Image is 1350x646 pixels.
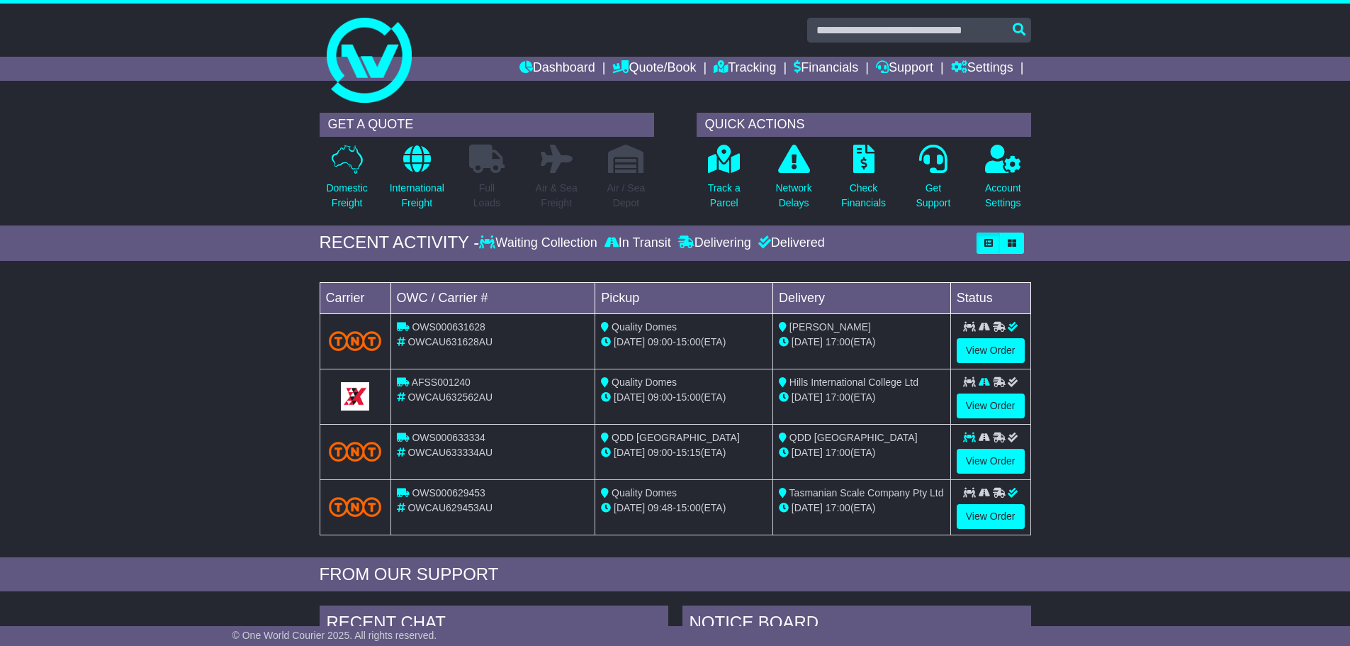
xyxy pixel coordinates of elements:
span: [DATE] [792,391,823,403]
span: [DATE] [614,336,645,347]
div: GET A QUOTE [320,113,654,137]
a: NetworkDelays [775,144,812,218]
span: 09:48 [648,502,673,513]
a: Track aParcel [707,144,741,218]
span: OWS000629453 [412,487,485,499]
span: 15:15 [676,447,701,458]
p: International Freight [390,181,444,211]
span: OWS000633334 [412,432,485,443]
img: TNT_Domestic.png [329,497,382,516]
span: 17:00 [826,336,850,347]
div: Delivered [755,235,825,251]
span: [DATE] [614,447,645,458]
a: Quote/Book [612,57,696,81]
span: Quality Domes [612,377,677,388]
span: 17:00 [826,391,850,403]
td: Pickup [595,282,773,313]
td: Delivery [772,282,950,313]
span: QDD [GEOGRAPHIC_DATA] [612,432,740,443]
a: View Order [957,449,1025,474]
a: GetSupport [915,144,951,218]
p: Get Support [916,181,950,211]
span: 15:00 [676,391,701,403]
span: 09:00 [648,391,673,403]
span: Quality Domes [612,487,677,499]
p: Air / Sea Depot [607,181,646,211]
div: RECENT ACTIVITY - [320,233,480,253]
span: Quality Domes [612,321,677,333]
div: - (ETA) [601,335,767,350]
a: Tracking [714,57,776,81]
a: Settings [951,57,1013,81]
img: TNT_Domestic.png [329,331,382,350]
span: AFSS001240 [412,377,471,388]
span: OWCAU632562AU [407,391,493,403]
img: TNT_Domestic.png [329,442,382,461]
div: RECENT CHAT [320,606,668,644]
span: [PERSON_NAME] [789,321,871,333]
div: In Transit [601,235,675,251]
p: Account Settings [985,181,1021,211]
span: 09:00 [648,336,673,347]
p: Track a Parcel [708,181,741,211]
a: View Order [957,504,1025,529]
div: (ETA) [779,390,945,405]
a: Financials [794,57,858,81]
span: Tasmanian Scale Company Pty Ltd [789,487,944,499]
p: Check Financials [841,181,886,211]
div: - (ETA) [601,501,767,516]
a: AccountSettings [984,144,1022,218]
div: Waiting Collection [479,235,600,251]
a: View Order [957,338,1025,363]
div: - (ETA) [601,390,767,405]
span: OWS000631628 [412,321,485,333]
span: [DATE] [792,447,823,458]
img: GetCarrierServiceLogo [341,382,369,411]
div: (ETA) [779,335,945,350]
td: Carrier [320,282,390,313]
a: CheckFinancials [840,144,887,218]
a: Dashboard [519,57,595,81]
td: OWC / Carrier # [390,282,595,313]
span: OWCAU633334AU [407,447,493,458]
p: Network Delays [775,181,811,211]
span: OWCAU631628AU [407,336,493,347]
div: (ETA) [779,445,945,460]
div: (ETA) [779,501,945,516]
a: View Order [957,394,1025,418]
a: InternationalFreight [389,144,445,218]
p: Domestic Freight [326,181,367,211]
div: FROM OUR SUPPORT [320,564,1031,585]
span: [DATE] [792,336,823,347]
a: Support [876,57,933,81]
span: 17:00 [826,502,850,513]
span: QDD [GEOGRAPHIC_DATA] [789,432,918,443]
span: [DATE] [792,502,823,513]
span: © One World Courier 2025. All rights reserved. [232,630,437,641]
span: 15:00 [676,336,701,347]
span: OWCAU629453AU [407,502,493,513]
td: Status [950,282,1030,313]
span: [DATE] [614,391,645,403]
span: 15:00 [676,502,701,513]
div: QUICK ACTIONS [697,113,1031,137]
span: Hills International College Ltd [789,377,918,388]
span: [DATE] [614,502,645,513]
p: Air & Sea Freight [536,181,578,211]
span: 09:00 [648,447,673,458]
a: DomesticFreight [325,144,368,218]
div: NOTICE BOARD [682,606,1031,644]
p: Full Loads [469,181,505,211]
div: Delivering [675,235,755,251]
span: 17:00 [826,447,850,458]
div: - (ETA) [601,445,767,460]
